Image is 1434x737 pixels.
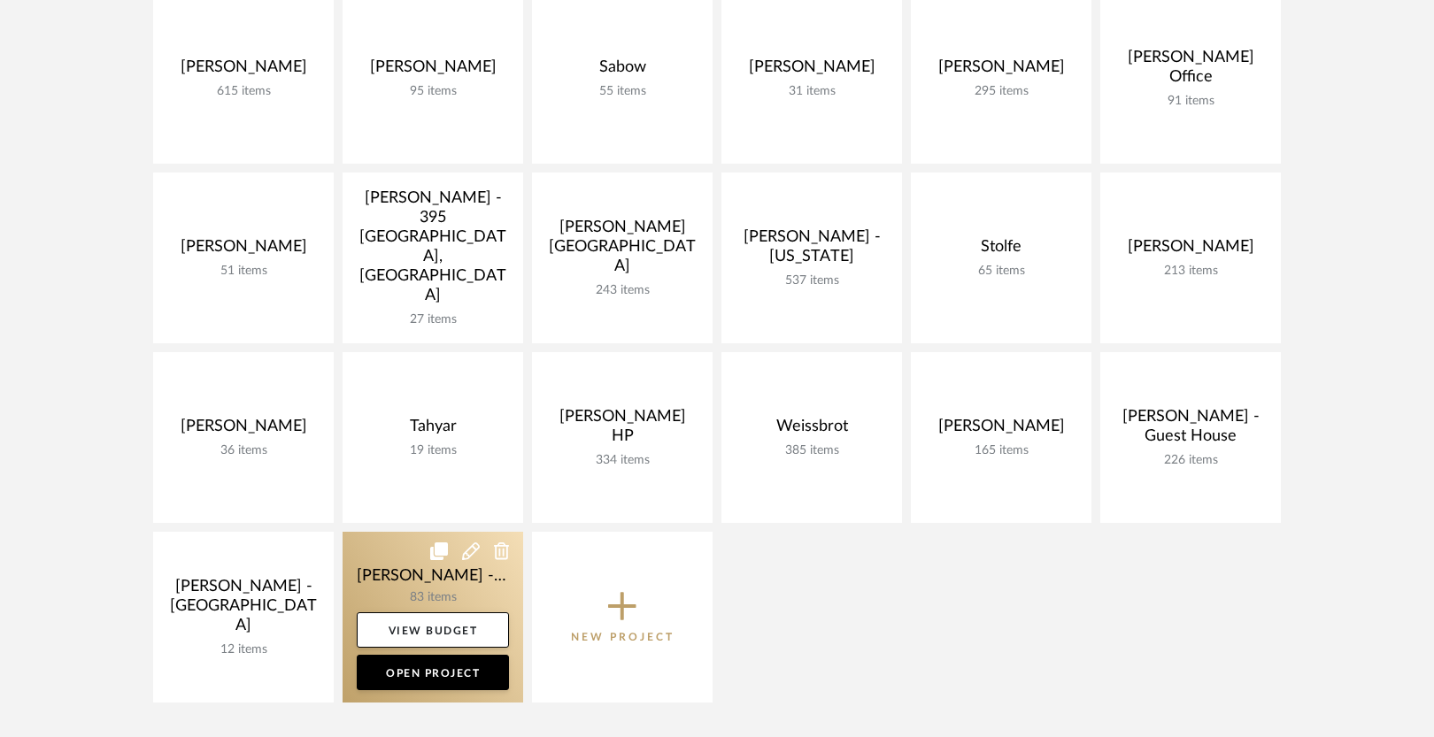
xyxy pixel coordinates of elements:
div: 55 items [546,84,698,99]
div: 31 items [736,84,888,99]
div: [PERSON_NAME] - [US_STATE] [736,227,888,273]
div: 334 items [546,453,698,468]
div: Weissbrot [736,417,888,443]
div: Stolfe [925,237,1077,264]
div: [PERSON_NAME] - Guest House [1114,407,1267,453]
div: [PERSON_NAME] [167,417,320,443]
div: 65 items [925,264,1077,279]
div: 385 items [736,443,888,458]
div: 12 items [167,642,320,657]
div: 243 items [546,283,698,298]
div: [PERSON_NAME] [925,58,1077,84]
div: 295 items [925,84,1077,99]
div: [PERSON_NAME] [167,58,320,84]
div: 537 items [736,273,888,288]
div: 27 items [357,312,509,327]
div: 226 items [1114,453,1267,468]
div: [PERSON_NAME] [167,237,320,264]
a: Open Project [357,655,509,690]
a: View Budget [357,612,509,648]
button: New Project [532,532,713,702]
div: [PERSON_NAME] [736,58,888,84]
div: Sabow [546,58,698,84]
div: 51 items [167,264,320,279]
div: 36 items [167,443,320,458]
p: New Project [571,628,675,646]
div: [PERSON_NAME] [1114,237,1267,264]
div: 615 items [167,84,320,99]
div: 213 items [1114,264,1267,279]
div: 165 items [925,443,1077,458]
div: 91 items [1114,94,1267,109]
div: [PERSON_NAME][GEOGRAPHIC_DATA] [546,218,698,283]
div: [PERSON_NAME] [925,417,1077,443]
div: [PERSON_NAME] [357,58,509,84]
div: [PERSON_NAME] - [GEOGRAPHIC_DATA] [167,577,320,642]
div: [PERSON_NAME] Office [1114,48,1267,94]
div: Tahyar [357,417,509,443]
div: 95 items [357,84,509,99]
div: [PERSON_NAME] HP [546,407,698,453]
div: 19 items [357,443,509,458]
div: [PERSON_NAME] - 395 [GEOGRAPHIC_DATA], [GEOGRAPHIC_DATA] [357,188,509,312]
